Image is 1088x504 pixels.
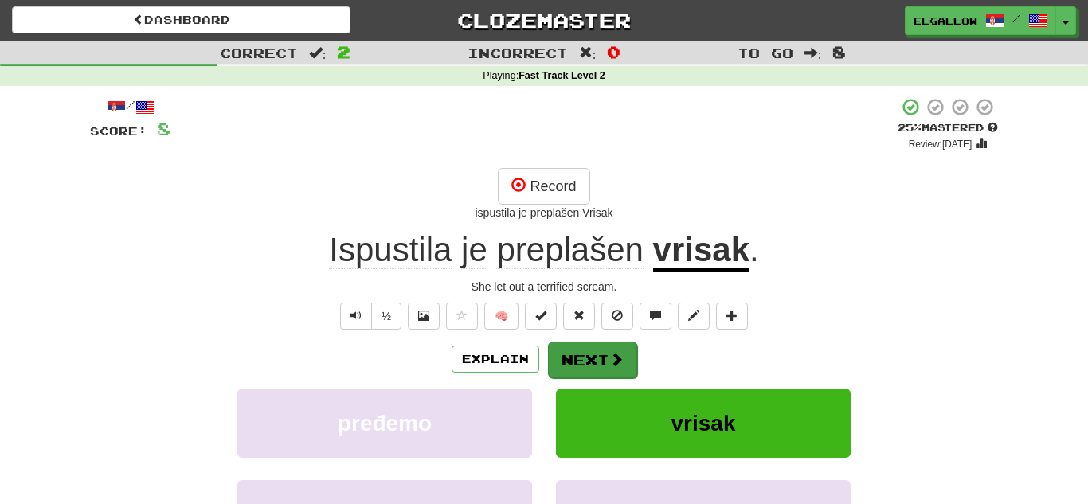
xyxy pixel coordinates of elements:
[563,303,595,330] button: Reset to 0% Mastered (alt+r)
[329,231,452,269] span: Ispustila
[237,389,532,458] button: pređemo
[914,14,977,28] span: elgallow
[749,231,759,268] span: .
[556,389,851,458] button: vrisak
[716,303,748,330] button: Add to collection (alt+a)
[446,303,478,330] button: Favorite sentence (alt+f)
[496,231,643,269] span: preplašen
[678,303,710,330] button: Edit sentence (alt+d)
[90,205,998,221] div: ispustila je preplašen Vrisak
[498,168,589,205] button: Record
[338,411,432,436] span: pređemo
[640,303,671,330] button: Discuss sentence (alt+u)
[484,303,519,330] button: 🧠
[525,303,557,330] button: Set this sentence to 100% Mastered (alt+m)
[340,303,372,330] button: Play sentence audio (ctl+space)
[601,303,633,330] button: Ignore sentence (alt+i)
[309,46,327,60] span: :
[898,121,998,135] div: Mastered
[90,97,170,117] div: /
[905,6,1056,35] a: elgallow /
[653,231,749,272] u: vrisak
[452,346,539,373] button: Explain
[468,45,568,61] span: Incorrect
[461,231,487,269] span: je
[519,70,605,81] strong: Fast Track Level 2
[337,303,401,330] div: Text-to-speech controls
[220,45,298,61] span: Correct
[548,342,637,378] button: Next
[832,42,846,61] span: 8
[374,6,713,34] a: Clozemaster
[738,45,793,61] span: To go
[90,279,998,295] div: She let out a terrified scream.
[1012,13,1020,24] span: /
[90,124,147,138] span: Score:
[804,46,822,60] span: :
[579,46,597,60] span: :
[371,303,401,330] button: ½
[671,411,736,436] span: vrisak
[12,6,350,33] a: Dashboard
[408,303,440,330] button: Show image (alt+x)
[909,139,973,150] small: Review: [DATE]
[337,42,350,61] span: 2
[898,121,922,134] span: 25 %
[157,119,170,139] span: 8
[607,42,620,61] span: 0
